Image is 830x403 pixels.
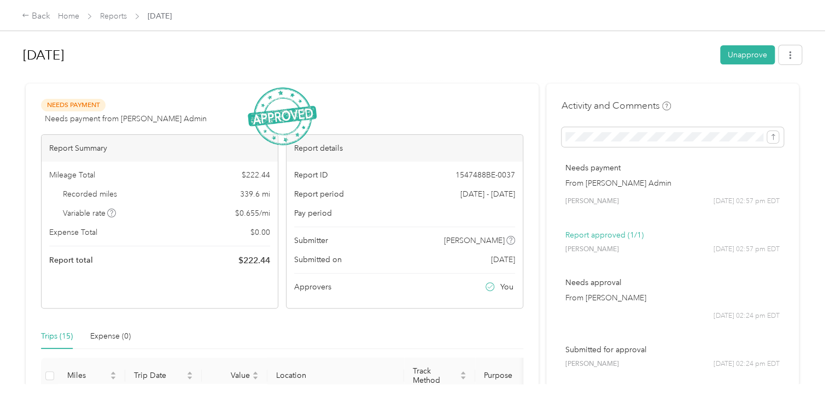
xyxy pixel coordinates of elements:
span: Trip Date [134,371,184,380]
div: Expense (0) [90,330,131,342]
div: Report details [287,135,523,162]
span: [DATE] - [DATE] [460,188,515,200]
span: Report period [294,188,344,200]
div: Trips (15) [41,330,73,342]
span: caret-down [252,375,259,381]
span: [PERSON_NAME] [444,235,505,246]
span: Pay period [294,208,332,219]
span: 1547488BE-0037 [455,169,515,181]
th: Value [202,358,267,394]
th: Location [267,358,404,394]
span: Value [211,371,250,380]
span: Report total [49,254,93,266]
span: Mileage Total [49,169,95,181]
a: Home [58,11,79,21]
span: [DATE] [491,254,515,265]
img: ApprovedStamp [248,87,317,146]
p: Submitted for approval [565,344,780,355]
span: $ 0.00 [250,227,270,238]
span: Approvers [294,281,331,293]
th: Purpose [475,358,557,394]
span: Needs payment from [PERSON_NAME] Admin [45,113,207,125]
span: Needs Payment [41,99,106,111]
span: caret-down [186,375,193,381]
span: Variable rate [63,208,116,219]
span: caret-up [186,370,193,376]
h1: Aug 2025 [23,42,712,68]
th: Miles [59,358,125,394]
p: From [PERSON_NAME] [565,292,780,304]
th: Track Method [404,358,475,394]
span: Miles [67,371,108,380]
span: $ 0.655 / mi [235,208,270,219]
span: caret-down [110,375,116,381]
span: Submitted on [294,254,342,265]
span: [DATE] 02:57 pm EDT [714,197,780,206]
a: Reports [100,11,127,21]
p: Needs payment [565,162,780,174]
span: You [500,281,513,293]
span: caret-up [110,370,116,376]
span: [DATE] 02:24 pm EDT [714,311,780,321]
p: Report approved (1/1) [565,229,780,241]
span: $ 222.44 [238,254,270,267]
div: Report Summary [42,135,278,162]
span: caret-up [460,370,466,376]
span: caret-up [252,370,259,376]
span: Recorded miles [63,188,117,200]
p: Needs approval [565,277,780,288]
span: [DATE] [148,10,172,22]
span: Track Method [413,366,458,385]
th: Trip Date [125,358,202,394]
span: caret-down [460,375,466,381]
h4: Activity and Comments [562,99,671,112]
span: [DATE] 02:57 pm EDT [714,245,780,254]
button: Unapprove [720,45,775,64]
span: Purpose [484,371,540,380]
span: [PERSON_NAME] [565,245,619,254]
span: 339.6 mi [240,188,270,200]
span: Report ID [294,169,328,181]
span: [PERSON_NAME] [565,197,619,206]
span: [PERSON_NAME] [565,359,619,369]
span: Expense Total [49,227,97,238]
span: Submitter [294,235,328,246]
span: $ 222.44 [242,169,270,181]
span: [DATE] 02:24 pm EDT [714,359,780,369]
div: Back [22,10,50,23]
iframe: Everlance-gr Chat Button Frame [769,342,830,403]
p: From [PERSON_NAME] Admin [565,177,780,189]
